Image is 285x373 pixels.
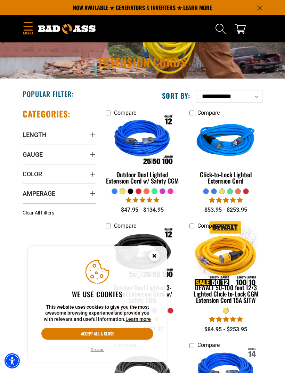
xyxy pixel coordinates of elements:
summary: Amperage [23,184,96,203]
span: 4.81 stars [126,197,159,203]
div: $84.95 - $253.95 [189,325,262,334]
span: Compare [197,110,220,116]
img: blue [189,108,263,175]
h1: Extension Cords [23,57,262,68]
h2: We use cookies [41,290,153,299]
img: DEWALT 50-100 foot 12/3 Lighted Click-to-Lock CGM Extension Cord 15A SJTW [189,221,263,287]
div: DEWALT 50-100 foot 12/3 Lighted Click-to-Lock CGM Extension Cord 15A SJTW [189,284,262,303]
label: Sort by: [162,91,190,100]
button: Accept all & close [41,328,153,340]
span: Menu [23,31,33,36]
div: $53.95 - $253.95 [189,206,262,214]
div: Outdoor Dual Lighted Extension Cord w/ Safety CGM [106,171,179,184]
summary: Search [215,23,226,34]
span: Amperage [23,189,55,197]
a: This website uses cookies to give you the most awesome browsing experience and provide you with r... [125,316,151,322]
a: Outdoor Dual Lighted 3-Outlet Extension Cord w/ Safety CGM Outdoor Dual Lighted 3-Outlet Extensio... [106,233,179,307]
a: Clear All Filters [23,209,57,217]
div: Click-to-Lock Lighted Extension Cord [189,171,262,184]
a: blue Click-to-Lock Lighted Extension Cord [189,120,262,188]
div: Accessibility Menu [5,353,20,368]
span: Compare [197,222,220,229]
span: Clear All Filters [23,210,54,216]
span: Compare [114,222,136,229]
h2: Popular Filter: [23,89,74,98]
span: 4.87 stars [209,197,243,203]
summary: Color [23,164,96,184]
p: This website uses cookies to give you the most awesome browsing experience and provide you with r... [41,304,153,323]
a: DEWALT 50-100 foot 12/3 Lighted Click-to-Lock CGM Extension Cord 15A SJTW DEWALT 50-100 foot 12/3... [189,233,262,307]
span: Compare [114,110,136,116]
span: Compare [197,342,220,348]
span: Length [23,131,47,139]
img: Bad Ass Extension Cords [38,24,96,34]
button: Decline [89,346,106,353]
span: Gauge [23,151,43,159]
a: Outdoor Dual Lighted Extension Cord w/ Safety CGM Outdoor Dual Lighted Extension Cord w/ Safety CGM [106,120,179,188]
summary: Length [23,125,96,144]
span: Color [23,170,42,178]
img: Outdoor Dual Lighted Extension Cord w/ Safety CGM [106,108,179,175]
summary: Menu [23,21,33,37]
span: 4.84 stars [209,316,243,323]
summary: Gauge [23,145,96,164]
aside: Cookie Consent [28,246,167,362]
h2: Categories: [23,108,71,119]
div: $47.95 - $134.95 [106,206,179,214]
